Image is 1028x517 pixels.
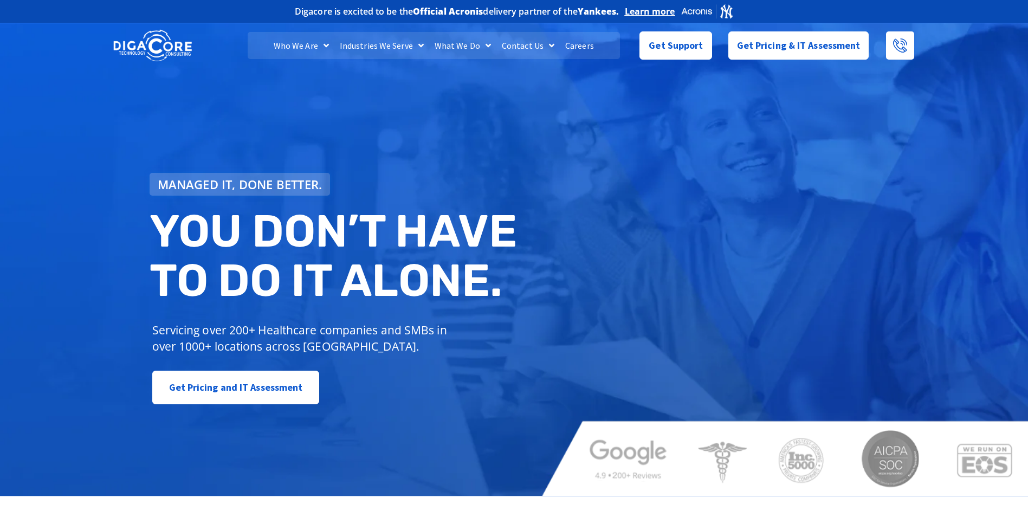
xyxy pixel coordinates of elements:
[681,3,734,19] img: Acronis
[639,31,712,60] a: Get Support
[737,35,861,56] span: Get Pricing & IT Assessment
[625,6,675,17] a: Learn more
[413,5,483,17] b: Official Acronis
[150,173,331,196] a: Managed IT, done better.
[113,29,192,63] img: DigaCore Technology Consulting
[152,322,455,354] p: Servicing over 200+ Healthcare companies and SMBs in over 1000+ locations across [GEOGRAPHIC_DATA].
[649,35,703,56] span: Get Support
[169,377,303,398] span: Get Pricing and IT Assessment
[158,178,322,190] span: Managed IT, done better.
[429,32,496,59] a: What We Do
[578,5,619,17] b: Yankees.
[728,31,869,60] a: Get Pricing & IT Assessment
[560,32,599,59] a: Careers
[334,32,429,59] a: Industries We Serve
[295,7,619,16] h2: Digacore is excited to be the delivery partner of the
[496,32,560,59] a: Contact Us
[248,32,619,59] nav: Menu
[268,32,334,59] a: Who We Are
[152,371,320,404] a: Get Pricing and IT Assessment
[150,206,522,306] h2: You don’t have to do IT alone.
